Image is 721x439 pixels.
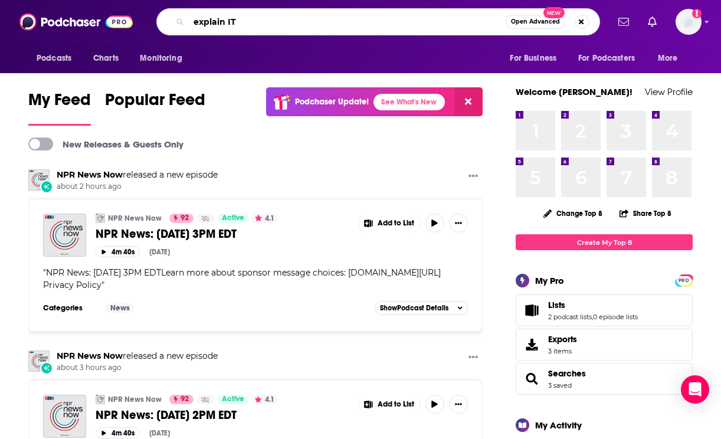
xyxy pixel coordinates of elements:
[43,395,86,438] img: NPR News: 10-01-2025 2PM EDT
[105,90,205,117] span: Popular Feed
[619,202,672,225] button: Share Top 8
[132,47,197,70] button: open menu
[677,276,691,284] a: PRO
[222,394,244,405] span: Active
[28,90,91,117] span: My Feed
[520,302,543,319] a: Lists
[548,334,577,345] span: Exports
[40,362,53,375] div: New Episode
[96,246,140,257] button: 4m 40s
[149,429,170,437] div: [DATE]
[520,336,543,353] span: Exports
[506,15,565,29] button: Open AdvancedNew
[378,400,414,409] span: Add to List
[520,371,543,387] a: Searches
[375,301,468,315] button: ShowPodcast Details
[511,19,560,25] span: Open Advanced
[676,9,702,35] button: Show profile menu
[578,50,635,67] span: For Podcasters
[96,427,140,438] button: 4m 40s
[676,9,702,35] img: User Profile
[548,381,572,389] a: 3 saved
[592,313,593,321] span: ,
[251,214,278,223] button: 4.1
[169,214,194,223] a: 92
[535,420,582,431] div: My Activity
[378,219,414,228] span: Add to List
[548,313,592,321] a: 2 podcast lists
[502,47,571,70] button: open menu
[535,275,564,286] div: My Pro
[543,7,565,18] span: New
[189,12,506,31] input: Search podcasts, credits, & more...
[593,313,638,321] a: 0 episode lists
[464,169,483,184] button: Show More Button
[43,267,441,290] span: NPR News: [DATE] 3PM EDTLearn more about sponsor message choices: [DOMAIN_NAME][URL] Privacy Policy
[676,9,702,35] span: Logged in as RobinBectel
[57,363,218,373] span: about 3 hours ago
[106,303,135,313] a: News
[681,375,709,404] div: Open Intercom Messenger
[57,169,218,181] h3: released a new episode
[43,267,441,290] span: " "
[548,368,586,379] a: Searches
[57,350,123,361] a: NPR News Now
[57,169,123,180] a: NPR News Now
[96,227,350,241] a: NPR News: [DATE] 3PM EDT
[28,47,87,70] button: open menu
[108,214,162,223] a: NPR News Now
[536,206,609,221] button: Change Top 8
[516,86,632,97] a: Welcome [PERSON_NAME]!
[28,350,50,372] img: NPR News Now
[449,395,468,414] button: Show More Button
[96,408,237,422] span: NPR News: [DATE] 2PM EDT
[295,97,369,107] p: Podchaser Update!
[96,395,105,404] img: NPR News Now
[677,276,691,285] span: PRO
[105,90,205,126] a: Popular Feed
[96,227,237,241] span: NPR News: [DATE] 3PM EDT
[43,214,86,257] img: NPR News: 10-01-2025 3PM EDT
[692,9,702,18] svg: Add a profile image
[373,94,445,110] a: See What's New
[57,350,218,362] h3: released a new episode
[643,12,661,32] a: Show notifications dropdown
[359,395,420,414] button: Show More Button
[516,294,693,326] span: Lists
[510,50,556,67] span: For Business
[548,300,565,310] span: Lists
[28,169,50,191] img: NPR News Now
[181,212,189,224] span: 92
[93,50,119,67] span: Charts
[108,395,162,404] a: NPR News Now
[28,90,91,126] a: My Feed
[43,303,96,313] h3: Categories
[359,214,420,232] button: Show More Button
[516,234,693,250] a: Create My Top 8
[40,180,53,193] div: New Episode
[156,8,600,35] div: Search podcasts, credits, & more...
[96,408,350,422] a: NPR News: [DATE] 2PM EDT
[19,11,133,33] img: Podchaser - Follow, Share and Rate Podcasts
[57,182,218,192] span: about 2 hours ago
[217,214,249,223] a: Active
[516,363,693,395] span: Searches
[169,395,194,404] a: 92
[96,214,105,223] img: NPR News Now
[548,347,577,355] span: 3 items
[217,395,249,404] a: Active
[449,214,468,232] button: Show More Button
[650,47,693,70] button: open menu
[86,47,126,70] a: Charts
[645,86,693,97] a: View Profile
[516,329,693,361] a: Exports
[251,395,278,404] button: 4.1
[571,47,652,70] button: open menu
